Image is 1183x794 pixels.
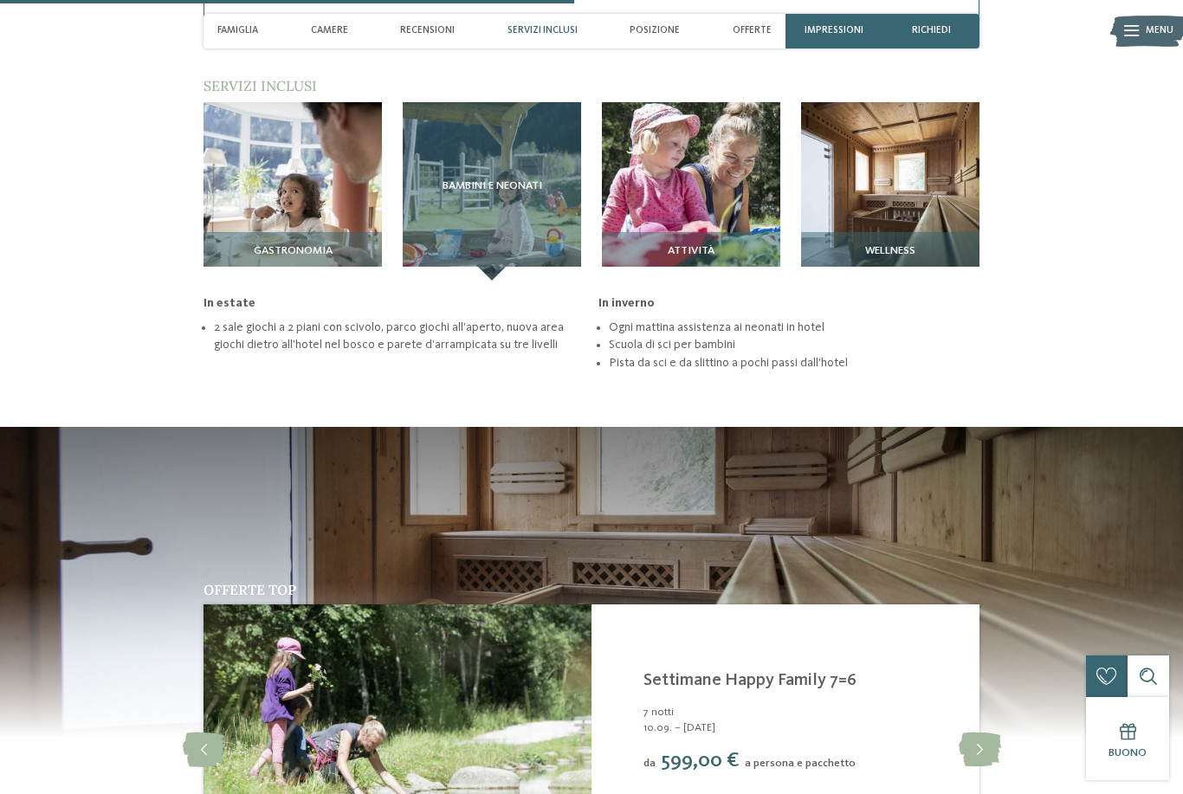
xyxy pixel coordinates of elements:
[507,25,578,36] span: Servizi inclusi
[609,354,979,371] li: Pista da sci e da slittino a pochi passi dall’hotel
[805,25,863,36] span: Impressioni
[204,102,382,281] img: Il family hotel a Vipiteno per veri intenditori
[1109,747,1147,758] span: Buono
[643,758,656,769] span: da
[643,720,962,736] span: 10.09. – [DATE]
[214,319,585,353] li: 2 sale giochi a 2 piani con scivolo, parco giochi all’aperto, nuova area giochi dietro all’hotel ...
[217,25,258,36] span: Famiglia
[865,245,915,257] span: Wellness
[643,672,857,689] a: Settimane Happy Family 7=6
[400,25,455,36] span: Recensioni
[254,245,333,257] span: Gastronomia
[598,297,655,309] strong: In inverno
[204,581,296,598] span: Offerte top
[668,245,714,257] span: Attività
[204,77,317,94] span: Servizi inclusi
[630,25,680,36] span: Posizione
[733,25,772,36] span: Offerte
[643,707,674,718] span: 7 notti
[912,25,951,36] span: richiedi
[661,751,740,771] span: 599,00 €
[311,25,348,36] span: Camere
[745,758,856,769] span: a persona e pacchetto
[602,102,780,281] img: Il family hotel a Vipiteno per veri intenditori
[609,336,979,353] li: Scuola di sci per bambini
[801,102,979,281] img: Il family hotel a Vipiteno per veri intenditori
[609,319,979,336] li: Ogni mattina assistenza ai neonati in hotel
[204,297,255,309] strong: In estate
[443,180,542,192] span: Bambini e neonati
[1086,697,1169,780] a: Buono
